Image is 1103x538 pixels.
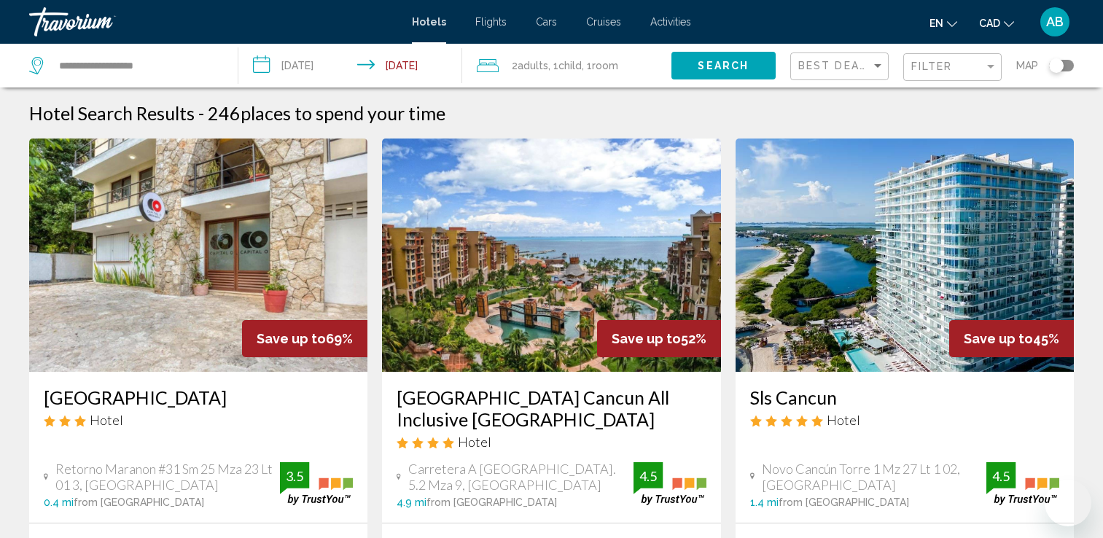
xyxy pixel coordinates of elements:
[671,52,776,79] button: Search
[736,139,1074,372] img: Hotel image
[750,412,1059,428] div: 5 star Hotel
[827,412,860,428] span: Hotel
[612,331,681,346] span: Save up to
[582,55,618,76] span: , 1
[458,434,491,450] span: Hotel
[29,139,367,372] img: Hotel image
[280,462,353,505] img: trustyou-badge.svg
[198,102,204,124] span: -
[44,496,74,508] span: 0.4 mi
[911,61,953,72] span: Filter
[986,467,1016,485] div: 4.5
[280,467,309,485] div: 3.5
[586,16,621,28] a: Cruises
[592,60,618,71] span: Room
[397,496,426,508] span: 4.9 mi
[1036,7,1074,37] button: User Menu
[979,12,1014,34] button: Change currency
[634,467,663,485] div: 4.5
[1046,15,1064,29] span: AB
[74,496,204,508] span: from [GEOGRAPHIC_DATA]
[44,386,353,408] a: [GEOGRAPHIC_DATA]
[426,496,557,508] span: from [GEOGRAPHIC_DATA]
[397,434,706,450] div: 4 star Hotel
[242,320,367,357] div: 69%
[650,16,691,28] a: Activities
[518,60,548,71] span: Adults
[397,386,706,430] a: [GEOGRAPHIC_DATA] Cancun All Inclusive [GEOGRAPHIC_DATA]
[903,52,1002,82] button: Filter
[1016,55,1038,76] span: Map
[44,412,353,428] div: 3 star Hotel
[462,44,671,87] button: Travelers: 2 adults, 1 child
[257,331,326,346] span: Save up to
[798,60,875,71] span: Best Deals
[475,16,507,28] a: Flights
[634,462,706,505] img: trustyou-badge.svg
[949,320,1074,357] div: 45%
[750,496,779,508] span: 1.4 mi
[208,102,445,124] h2: 246
[90,412,123,428] span: Hotel
[55,461,280,493] span: Retorno Maranon #31 Sm 25 Mza 23 Lt 01 3, [GEOGRAPHIC_DATA]
[512,55,548,76] span: 2
[238,44,462,87] button: Check-in date: Oct 4, 2025 Check-out date: Oct 5, 2025
[241,102,445,124] span: places to spend your time
[597,320,721,357] div: 52%
[382,139,720,372] img: Hotel image
[29,7,397,36] a: Travorium
[408,461,634,493] span: Carretera A [GEOGRAPHIC_DATA]. 5.2 Mza 9, [GEOGRAPHIC_DATA]
[1038,59,1074,72] button: Toggle map
[750,386,1059,408] a: Sls Cancun
[698,61,749,72] span: Search
[1045,480,1091,526] iframe: Кнопка запуска окна обмена сообщениями
[548,55,582,76] span: , 1
[986,462,1059,505] img: trustyou-badge.svg
[536,16,557,28] a: Cars
[29,102,195,124] h1: Hotel Search Results
[929,12,957,34] button: Change language
[412,16,446,28] a: Hotels
[798,61,884,73] mat-select: Sort by
[964,331,1033,346] span: Save up to
[558,60,582,71] span: Child
[779,496,909,508] span: from [GEOGRAPHIC_DATA]
[762,461,986,493] span: Novo Cancún Torre 1 Mz 27 Lt 1 02, [GEOGRAPHIC_DATA]
[929,17,943,29] span: en
[979,17,1000,29] span: CAD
